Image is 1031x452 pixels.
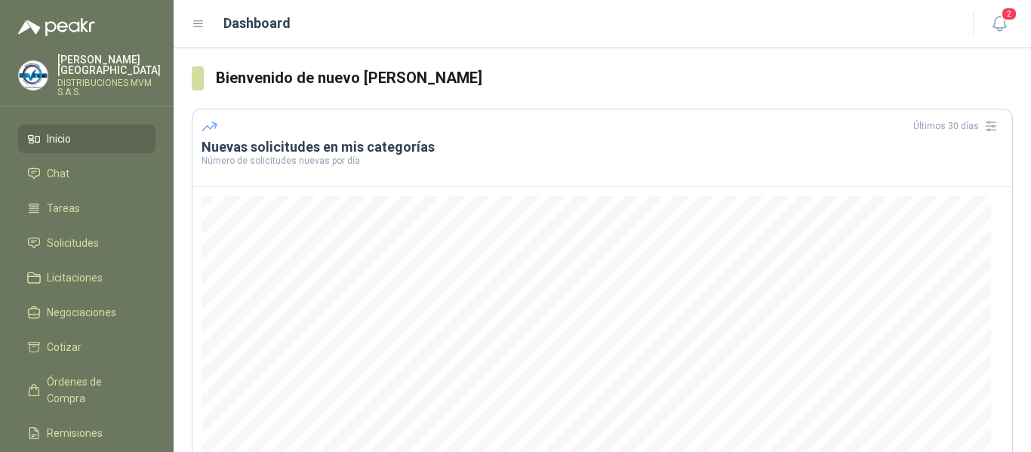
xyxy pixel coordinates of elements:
[47,339,82,355] span: Cotizar
[216,66,1013,90] h3: Bienvenido de nuevo [PERSON_NAME]
[47,165,69,182] span: Chat
[18,419,155,447] a: Remisiones
[18,125,155,153] a: Inicio
[19,61,48,90] img: Company Logo
[986,11,1013,38] button: 2
[57,78,161,97] p: DISTRIBUCIONES MVM S.A.S.
[913,114,1003,138] div: Últimos 30 días
[18,229,155,257] a: Solicitudes
[18,298,155,327] a: Negociaciones
[18,18,95,36] img: Logo peakr
[202,156,1003,165] p: Número de solicitudes nuevas por día
[47,200,80,217] span: Tareas
[202,138,1003,156] h3: Nuevas solicitudes en mis categorías
[47,425,103,441] span: Remisiones
[47,374,141,407] span: Órdenes de Compra
[47,235,99,251] span: Solicitudes
[18,194,155,223] a: Tareas
[18,159,155,188] a: Chat
[18,333,155,361] a: Cotizar
[47,269,103,286] span: Licitaciones
[1001,7,1017,21] span: 2
[18,367,155,413] a: Órdenes de Compra
[223,13,291,34] h1: Dashboard
[57,54,161,75] p: [PERSON_NAME] [GEOGRAPHIC_DATA]
[47,304,116,321] span: Negociaciones
[18,263,155,292] a: Licitaciones
[47,131,71,147] span: Inicio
